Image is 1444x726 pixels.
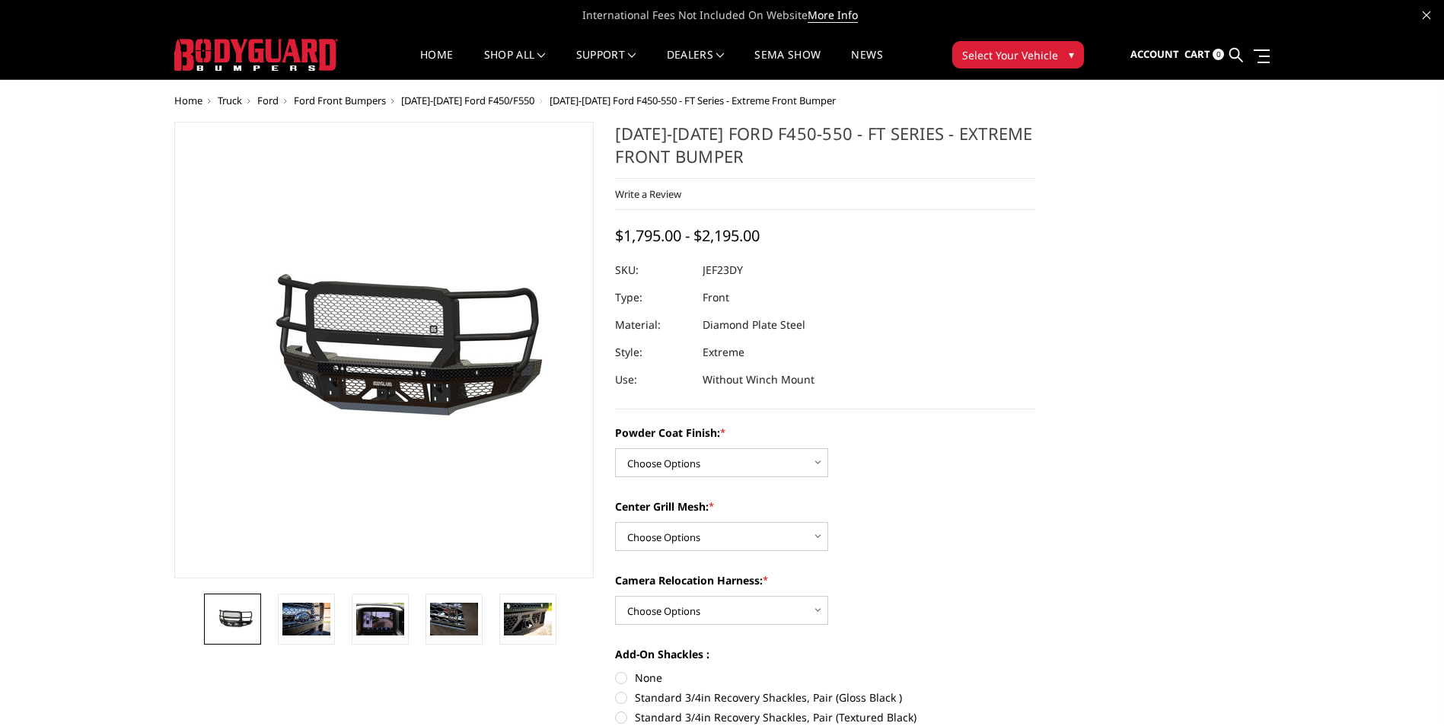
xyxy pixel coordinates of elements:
a: 2023-2025 Ford F450-550 - FT Series - Extreme Front Bumper [174,122,594,578]
label: None [615,670,1035,686]
a: News [851,49,882,79]
label: Standard 3/4in Recovery Shackles, Pair (Textured Black) [615,709,1035,725]
a: Account [1130,34,1179,75]
img: 2023-2025 Ford F450-550 - FT Series - Extreme Front Bumper [282,603,330,635]
a: [DATE]-[DATE] Ford F450/F550 [401,94,534,107]
img: 2023-2025 Ford F450-550 - FT Series - Extreme Front Bumper [504,603,552,635]
img: 2023-2025 Ford F450-550 - FT Series - Extreme Front Bumper [430,603,478,635]
a: Ford [257,94,279,107]
label: Add-On Shackles : [615,646,1035,662]
dt: Style: [615,339,691,366]
a: Cart 0 [1184,34,1224,75]
a: SEMA Show [754,49,821,79]
span: Account [1130,47,1179,61]
label: Center Grill Mesh: [615,498,1035,514]
a: Home [420,49,453,79]
span: $1,795.00 - $2,195.00 [615,225,760,246]
dt: Type: [615,284,691,311]
label: Camera Relocation Harness: [615,572,1035,588]
span: Select Your Vehicle [962,47,1058,63]
a: Ford Front Bumpers [294,94,386,107]
dd: Front [703,284,729,311]
label: Standard 3/4in Recovery Shackles, Pair (Gloss Black ) [615,689,1035,705]
a: Home [174,94,202,107]
dd: Extreme [703,339,744,366]
a: Write a Review [615,187,681,201]
span: 0 [1213,49,1224,60]
img: Clear View Camera: Relocate your front camera and keep the functionality completely. [356,603,404,635]
span: Cart [1184,47,1210,61]
dd: Diamond Plate Steel [703,311,805,339]
dt: SKU: [615,256,691,284]
span: ▾ [1069,46,1074,62]
dd: JEF23DY [703,256,743,284]
a: More Info [808,8,858,23]
dd: Without Winch Mount [703,366,814,393]
h1: [DATE]-[DATE] Ford F450-550 - FT Series - Extreme Front Bumper [615,122,1035,179]
dt: Use: [615,366,691,393]
a: Truck [218,94,242,107]
label: Powder Coat Finish: [615,425,1035,441]
a: Dealers [667,49,725,79]
dt: Material: [615,311,691,339]
a: Support [576,49,636,79]
img: 2023-2025 Ford F450-550 - FT Series - Extreme Front Bumper [209,608,257,630]
span: [DATE]-[DATE] Ford F450-550 - FT Series - Extreme Front Bumper [550,94,836,107]
a: shop all [484,49,546,79]
button: Select Your Vehicle [952,41,1084,68]
img: BODYGUARD BUMPERS [174,39,338,71]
